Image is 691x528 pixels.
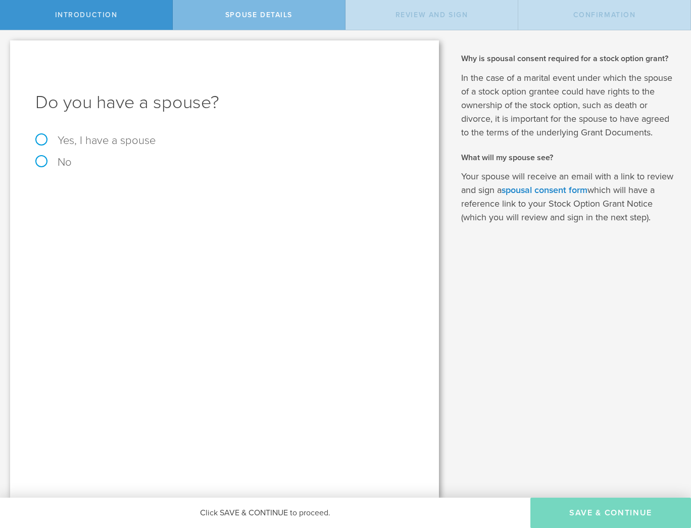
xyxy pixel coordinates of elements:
label: Yes, I have a spouse [35,134,156,147]
button: Save & Continue [530,498,691,528]
p: Your spouse will receive an email with a link to review and sign a which will have a reference li... [461,170,676,224]
a: spousal consent form [502,184,587,196]
h1: Do you have a spouse? [35,90,414,115]
h2: Why is spousal consent required for a stock option grant? [461,53,676,64]
p: In the case of a marital event under which the spouse of a stock option grantee could have rights... [461,71,676,139]
h2: What will my spouse see? [461,152,676,163]
span: Introduction [55,11,118,19]
span: Spouse Details [225,11,292,19]
label: No [35,156,72,169]
span: Confirmation [573,11,636,19]
span: Review and Sign [396,11,468,19]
